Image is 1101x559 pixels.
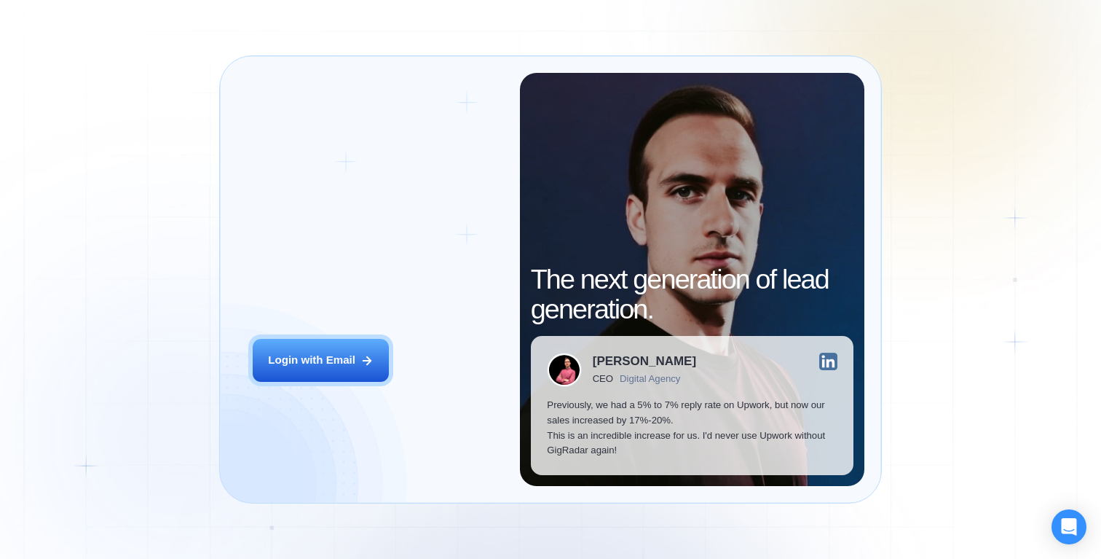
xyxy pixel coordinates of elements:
[1051,509,1086,544] div: Open Intercom Messenger
[593,355,696,367] div: [PERSON_NAME]
[620,373,680,384] div: Digital Agency
[593,373,613,384] div: CEO
[531,265,854,325] h2: The next generation of lead generation.
[253,339,389,382] button: Login with Email
[547,398,837,458] p: Previously, we had a 5% to 7% reply rate on Upwork, but now our sales increased by 17%-20%. This ...
[268,353,355,368] div: Login with Email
